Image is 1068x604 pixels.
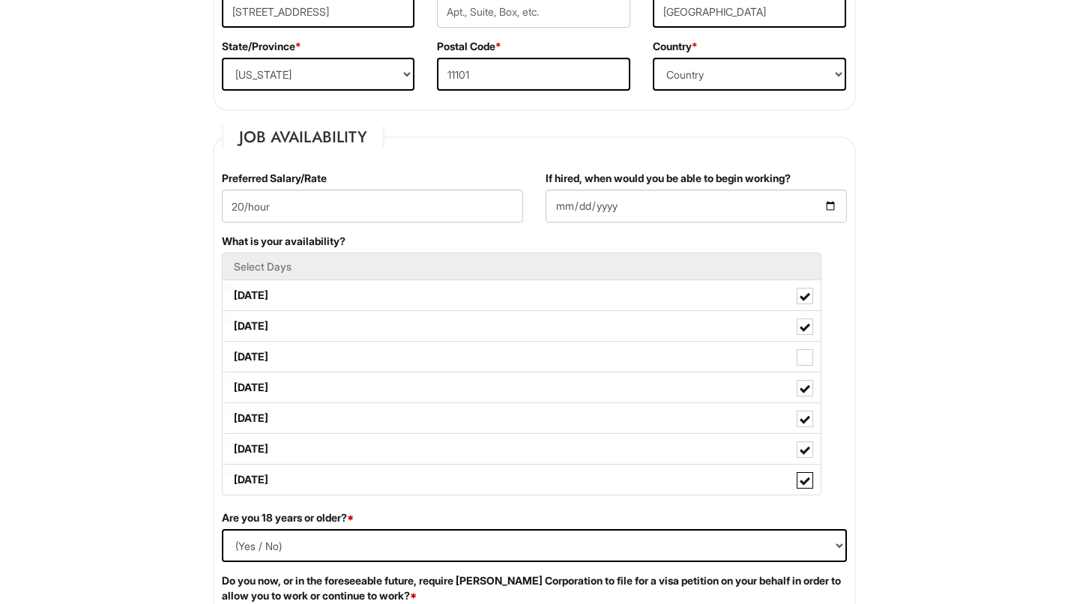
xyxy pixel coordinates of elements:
[222,39,301,54] label: State/Province
[222,171,327,186] label: Preferred Salary/Rate
[222,126,384,148] legend: Job Availability
[223,342,821,372] label: [DATE]
[223,311,821,341] label: [DATE]
[222,234,346,249] label: What is your availability?
[437,39,501,54] label: Postal Code
[222,510,354,525] label: Are you 18 years or older?
[222,573,847,603] label: Do you now, or in the foreseeable future, require [PERSON_NAME] Corporation to file for a visa pe...
[653,58,846,91] select: Country
[546,171,791,186] label: If hired, when would you be able to begin working?
[222,529,847,562] select: (Yes / No)
[234,261,809,272] h5: Select Days
[222,190,523,223] input: Preferred Salary/Rate
[222,58,415,91] select: State/Province
[223,280,821,310] label: [DATE]
[223,403,821,433] label: [DATE]
[223,372,821,402] label: [DATE]
[223,434,821,464] label: [DATE]
[437,58,630,91] input: Postal Code
[653,39,698,54] label: Country
[223,465,821,495] label: [DATE]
